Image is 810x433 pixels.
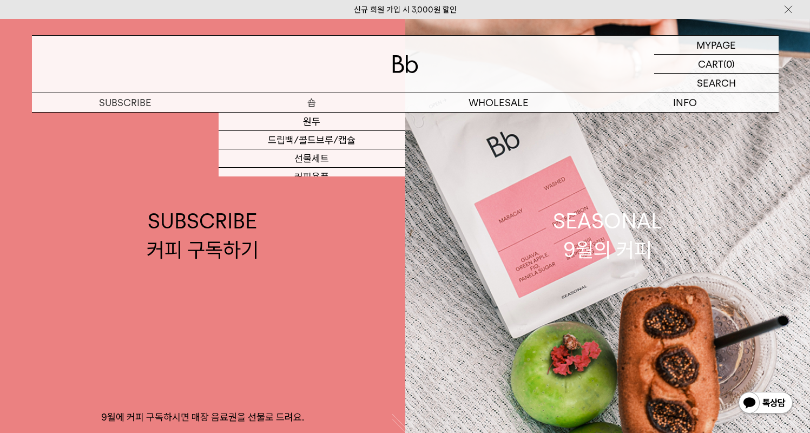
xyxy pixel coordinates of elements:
p: CART [698,55,723,73]
a: 신규 회원 가입 시 3,000원 할인 [354,5,457,15]
div: SEASONAL 9월의 커피 [553,207,662,264]
p: MYPAGE [696,36,736,54]
a: CART (0) [654,55,779,74]
p: (0) [723,55,735,73]
div: SUBSCRIBE 커피 구독하기 [147,207,259,264]
img: 로고 [392,55,418,73]
a: MYPAGE [654,36,779,55]
a: 커피용품 [219,168,405,186]
p: INFO [592,93,779,112]
a: 드립백/콜드브루/캡슐 [219,131,405,149]
a: 숍 [219,93,405,112]
a: SUBSCRIBE [32,93,219,112]
a: 원두 [219,113,405,131]
p: SEARCH [697,74,736,93]
a: 선물세트 [219,149,405,168]
img: 카카오톡 채널 1:1 채팅 버튼 [737,391,794,417]
p: WHOLESALE [405,93,592,112]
